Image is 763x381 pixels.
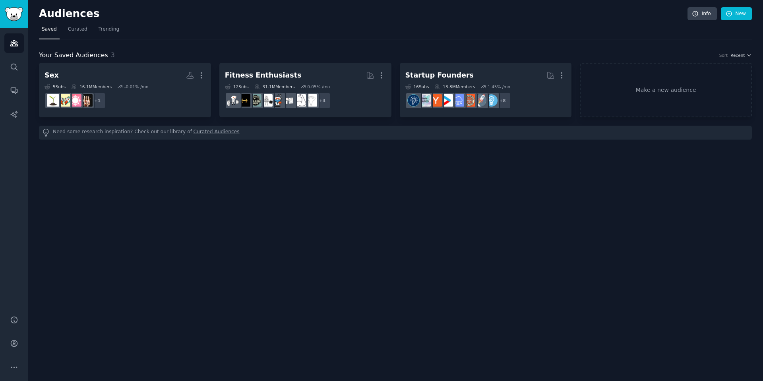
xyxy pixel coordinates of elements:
div: Sex [45,70,59,80]
span: Your Saved Audiences [39,51,108,60]
a: Make a new audience [580,63,752,117]
div: 16.1M Members [71,84,112,89]
img: GymMotivation [249,94,261,107]
img: Entrepreneurship [407,94,420,107]
div: -0.01 % /mo [124,84,149,89]
a: Trending [96,23,122,39]
img: GYM [260,94,273,107]
a: New [721,7,752,21]
img: EntrepreneurRideAlong [463,94,475,107]
div: 12 Sub s [225,84,249,89]
img: Health [271,94,284,107]
img: SaaS [452,94,464,107]
img: indiehackers [418,94,431,107]
a: Curated [65,23,90,39]
img: SexAddiction [47,94,59,107]
img: GoodMorningSex [69,94,81,107]
h2: Audiences [39,8,687,20]
img: startup [441,94,453,107]
img: strength_training [294,94,306,107]
div: Fitness Enthusiasts [225,70,302,80]
button: Recent [730,52,752,58]
div: Sort [719,52,728,58]
a: Fitness Enthusiasts12Subs31.1MMembers0.05% /mo+4Fitnessstrength_trainingloseitHealthGYMGymMotivat... [219,63,391,117]
a: Saved [39,23,60,39]
div: Startup Founders [405,70,474,80]
div: 13.8M Members [434,84,475,89]
div: 31.1M Members [254,84,295,89]
img: Fitness [305,94,317,107]
div: Need some research inspiration? Check out our library of [39,126,752,140]
img: Entrepreneur [485,94,498,107]
a: Startup Founders16Subs13.8MMembers1.45% /mo+8EntrepreneurstartupsEntrepreneurRideAlongSaaSstartup... [400,63,572,117]
div: 0.05 % /mo [307,84,330,89]
div: + 1 [89,92,106,109]
span: Curated [68,26,87,33]
img: ycombinator [430,94,442,107]
img: relationship_advice [58,94,70,107]
div: 5 Sub s [45,84,66,89]
span: Recent [730,52,745,58]
span: 3 [111,51,115,59]
img: workout [238,94,250,107]
img: CityDatingGuides [80,94,93,107]
div: + 8 [494,92,511,109]
a: Info [687,7,717,21]
span: Trending [99,26,119,33]
div: + 4 [314,92,331,109]
img: loseit [283,94,295,107]
a: Curated Audiences [194,128,240,137]
img: startups [474,94,486,107]
img: GummySearch logo [5,7,23,21]
img: weightroom [227,94,239,107]
a: Sex5Subs16.1MMembers-0.01% /mo+1CityDatingGuidesGoodMorningSexrelationship_adviceSexAddiction [39,63,211,117]
span: Saved [42,26,57,33]
div: 1.45 % /mo [488,84,510,89]
div: 16 Sub s [405,84,429,89]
